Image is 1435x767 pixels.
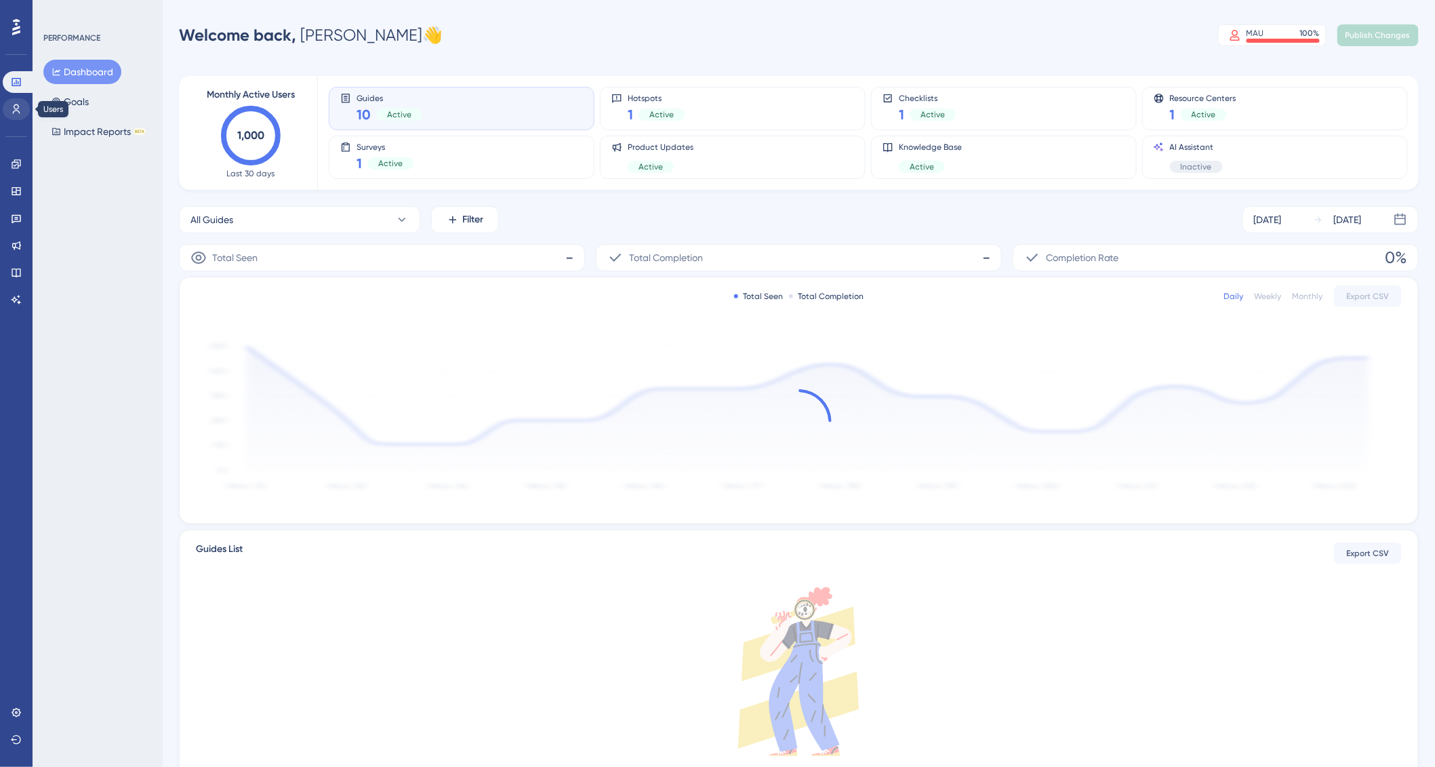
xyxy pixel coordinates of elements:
[1192,109,1216,120] span: Active
[1346,30,1411,41] span: Publish Changes
[921,109,945,120] span: Active
[43,60,121,84] button: Dashboard
[639,161,663,172] span: Active
[1247,28,1264,39] div: MAU
[899,105,904,124] span: 1
[43,119,154,144] button: Impact ReportsBETA
[179,25,296,45] span: Welcome back,
[1046,250,1119,266] span: Completion Rate
[1300,28,1320,39] div: 100 %
[357,93,422,102] span: Guides
[628,105,633,124] span: 1
[1347,291,1390,302] span: Export CSV
[1347,548,1390,559] span: Export CSV
[1334,212,1362,228] div: [DATE]
[190,212,233,228] span: All Guides
[43,90,97,114] button: Goals
[1337,24,1419,46] button: Publish Changes
[565,247,573,269] span: -
[237,129,264,142] text: 1,000
[134,128,146,135] div: BETA
[1224,291,1244,302] div: Daily
[357,154,362,173] span: 1
[982,247,990,269] span: -
[1255,291,1282,302] div: Weekly
[1170,93,1236,102] span: Resource Centers
[227,168,275,179] span: Last 30 days
[463,212,484,228] span: Filter
[387,109,411,120] span: Active
[43,33,100,43] div: PERFORMANCE
[1334,543,1402,564] button: Export CSV
[789,291,864,302] div: Total Completion
[628,93,685,102] span: Hotspots
[899,142,962,153] span: Knowledge Base
[899,93,956,102] span: Checklists
[1170,105,1175,124] span: 1
[1181,161,1212,172] span: Inactive
[196,541,243,566] span: Guides List
[629,250,703,266] span: Total Completion
[1334,286,1402,307] button: Export CSV
[910,161,934,172] span: Active
[1293,291,1323,302] div: Monthly
[207,87,295,103] span: Monthly Active Users
[378,158,403,169] span: Active
[431,206,499,233] button: Filter
[1386,247,1407,269] span: 0%
[357,142,413,151] span: Surveys
[649,109,674,120] span: Active
[212,250,258,266] span: Total Seen
[179,24,443,46] div: [PERSON_NAME] 👋
[1170,142,1223,153] span: AI Assistant
[357,105,371,124] span: 10
[734,291,784,302] div: Total Seen
[179,206,420,233] button: All Guides
[628,142,693,153] span: Product Updates
[1254,212,1282,228] div: [DATE]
